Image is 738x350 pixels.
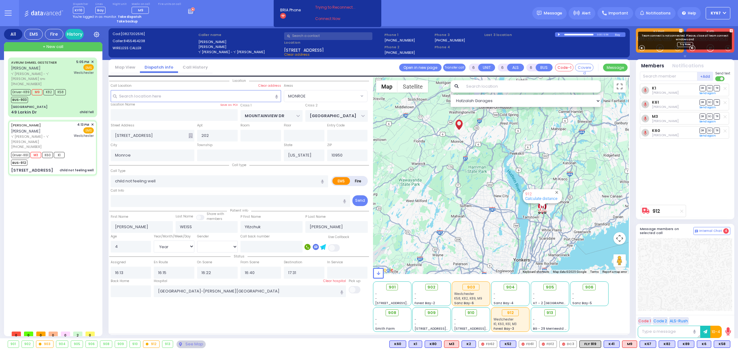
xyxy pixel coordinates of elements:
div: FD12 [539,340,557,348]
div: 910 [130,341,141,348]
div: BLS [409,340,422,348]
label: KJ EMS... [636,30,684,35]
span: SO [707,113,713,119]
span: MONROE [288,93,306,99]
label: [PHONE_NUMBER] [434,38,465,42]
label: Township [197,143,212,148]
div: [GEOGRAPHIC_DATA] [11,105,47,109]
label: Last Name [176,214,193,219]
div: BLS [389,340,406,348]
div: BLS [697,340,711,348]
span: BUS-912 [11,160,27,166]
label: KJFD [686,30,734,35]
label: Location [284,40,382,45]
div: 901 [8,341,19,348]
a: 912 [653,209,660,213]
span: TR [714,113,720,119]
button: ALS-Rush [669,317,689,325]
button: Code-1 [555,64,573,71]
button: Notifications [672,62,704,70]
label: Call back number [240,234,270,239]
label: In Service [327,260,343,265]
div: K67 [640,340,656,348]
div: ALS [622,340,637,348]
span: K60 [42,152,53,158]
label: Call Info [111,188,124,193]
span: Westchester [74,70,94,75]
div: 0:00 [597,31,602,38]
label: Age [111,234,117,239]
span: DR [700,85,706,91]
label: ר' [PERSON_NAME] - ר' [PERSON_NAME] [198,50,282,55]
div: K80 [425,340,442,348]
div: Westchester Medical Center-Woods Road [537,202,548,214]
button: UNIT [478,64,495,71]
label: [PHONE_NUMBER] [384,50,415,55]
label: Turn off text [715,76,725,82]
div: / [602,31,603,38]
span: BG - 29 Merriewold S. [533,326,567,331]
label: Location Name [111,102,135,107]
button: Close [554,189,560,195]
button: ALS [507,64,524,71]
a: Dispatch info [140,64,178,70]
span: KY67 [711,10,721,16]
span: Help [688,10,696,16]
span: 913 [546,310,553,316]
label: From Scene [240,260,259,265]
span: SO [707,85,713,91]
span: [PERSON_NAME] [11,66,41,71]
label: Use Callback [328,235,349,240]
span: [0827202516] [121,31,145,36]
label: Street Address [111,123,134,128]
span: 902 [427,284,435,290]
div: 903 [36,341,53,348]
span: MONROE [284,90,368,102]
button: Covered [575,64,593,71]
div: 906 [86,341,97,348]
span: [PHONE_NUMBER] [11,144,42,149]
input: Search hospital [154,285,346,297]
span: ר' [PERSON_NAME] - ר' [PERSON_NAME] [11,134,72,144]
span: + New call [43,44,63,50]
div: M3 [444,340,459,348]
span: - [415,322,416,326]
img: red-radio-icon.svg [542,343,545,346]
div: K52 [500,340,516,348]
button: Toggle fullscreen view [613,80,626,93]
label: Caller: [113,38,196,44]
span: Call type [229,163,249,167]
label: Save as POI [220,103,238,107]
label: EMS [332,177,350,185]
span: You're logged in as monitor. [73,14,117,19]
strong: Take backup [117,19,138,24]
p: Team connect is not connected. Please, close all team connect windows and [641,34,729,42]
span: TR [714,128,720,133]
div: K82 [659,340,675,348]
span: K58, K82, K89, M9 [454,296,482,301]
span: Notifications [646,10,671,16]
label: [PHONE_NUMBER] [384,38,415,42]
label: Entry Code [327,123,345,128]
button: Code 2 [653,317,668,325]
a: Send again [700,91,716,95]
span: [STREET_ADDRESS] [284,47,324,52]
button: Map camera controls [613,232,626,245]
div: FD61 [519,340,537,348]
a: K61 [652,100,659,105]
span: 2 [73,332,82,336]
button: Drag Pegman onto the map to open Street View [613,254,626,267]
label: Cad: [113,31,196,37]
label: Destination [284,260,302,265]
span: TR [714,85,720,91]
span: 904 [506,284,515,290]
img: red-radio-icon.svg [562,343,565,346]
label: Call Type [111,169,125,173]
span: Phone 1 [384,32,432,38]
span: TR [714,99,720,105]
button: +Add [697,72,713,81]
div: [STREET_ADDRESS] [11,167,53,173]
span: Other building occupants [188,133,193,138]
span: - [375,292,377,296]
span: SO [707,128,713,133]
